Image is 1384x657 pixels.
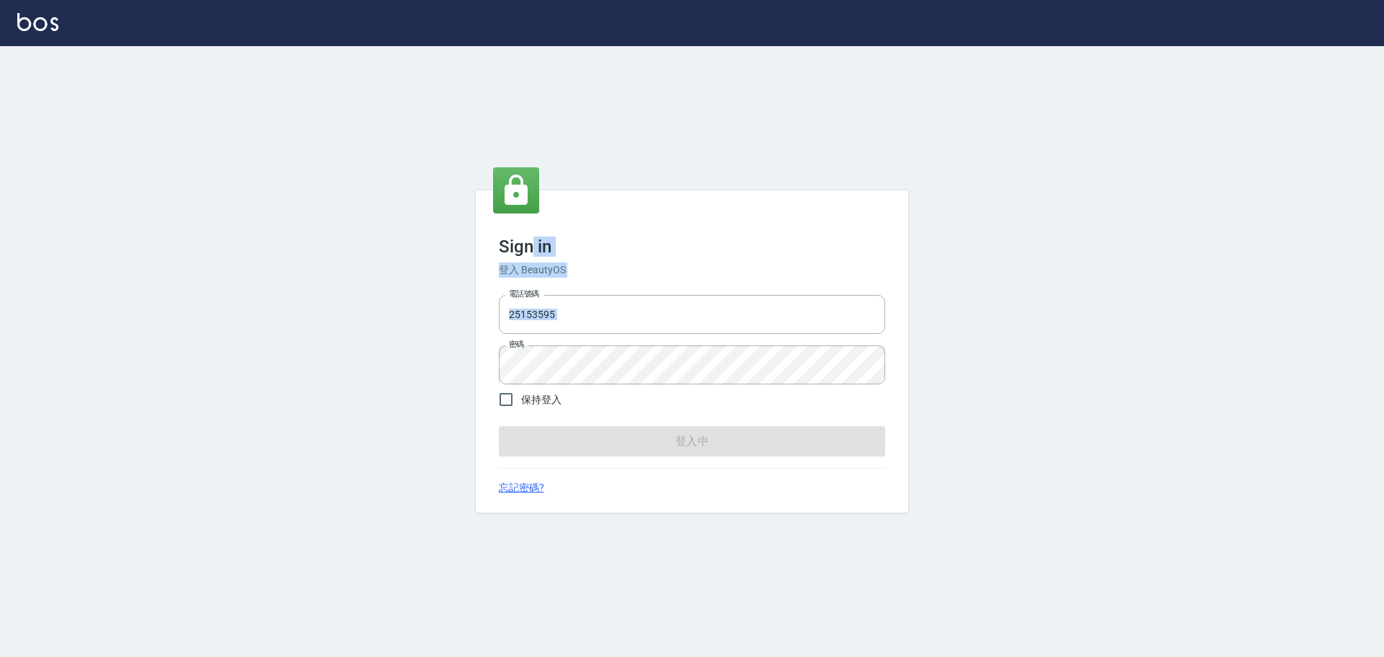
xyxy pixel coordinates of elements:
span: 保持登入 [521,392,562,407]
a: 忘記密碼? [499,480,544,495]
h6: 登入 BeautyOS [499,263,885,278]
h3: Sign in [499,237,885,257]
label: 電話號碼 [509,288,539,299]
label: 密碼 [509,339,524,350]
img: Logo [17,13,58,31]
